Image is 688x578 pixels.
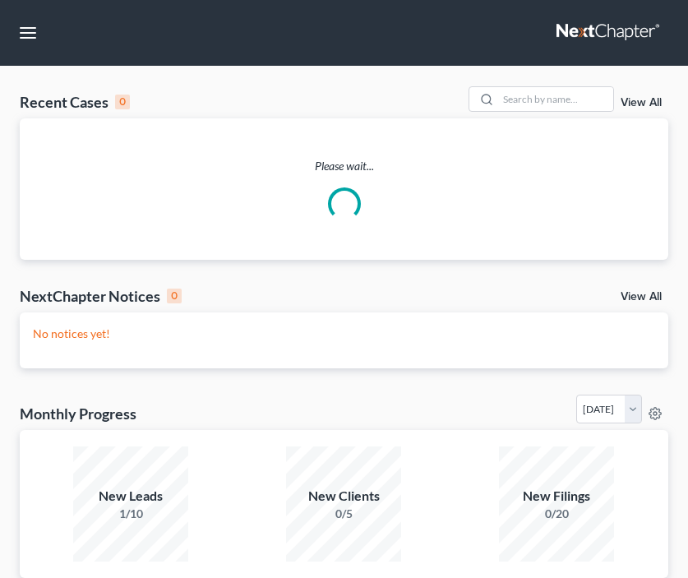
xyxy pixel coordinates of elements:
[498,87,613,111] input: Search by name...
[33,326,655,342] p: No notices yet!
[286,506,401,522] div: 0/5
[73,506,188,522] div: 1/10
[20,92,130,112] div: Recent Cases
[167,289,182,303] div: 0
[499,506,614,522] div: 0/20
[20,286,182,306] div: NextChapter Notices
[73,487,188,506] div: New Leads
[499,487,614,506] div: New Filings
[621,97,662,109] a: View All
[115,95,130,109] div: 0
[286,487,401,506] div: New Clients
[20,404,136,423] h3: Monthly Progress
[621,291,662,303] a: View All
[20,158,668,174] p: Please wait...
